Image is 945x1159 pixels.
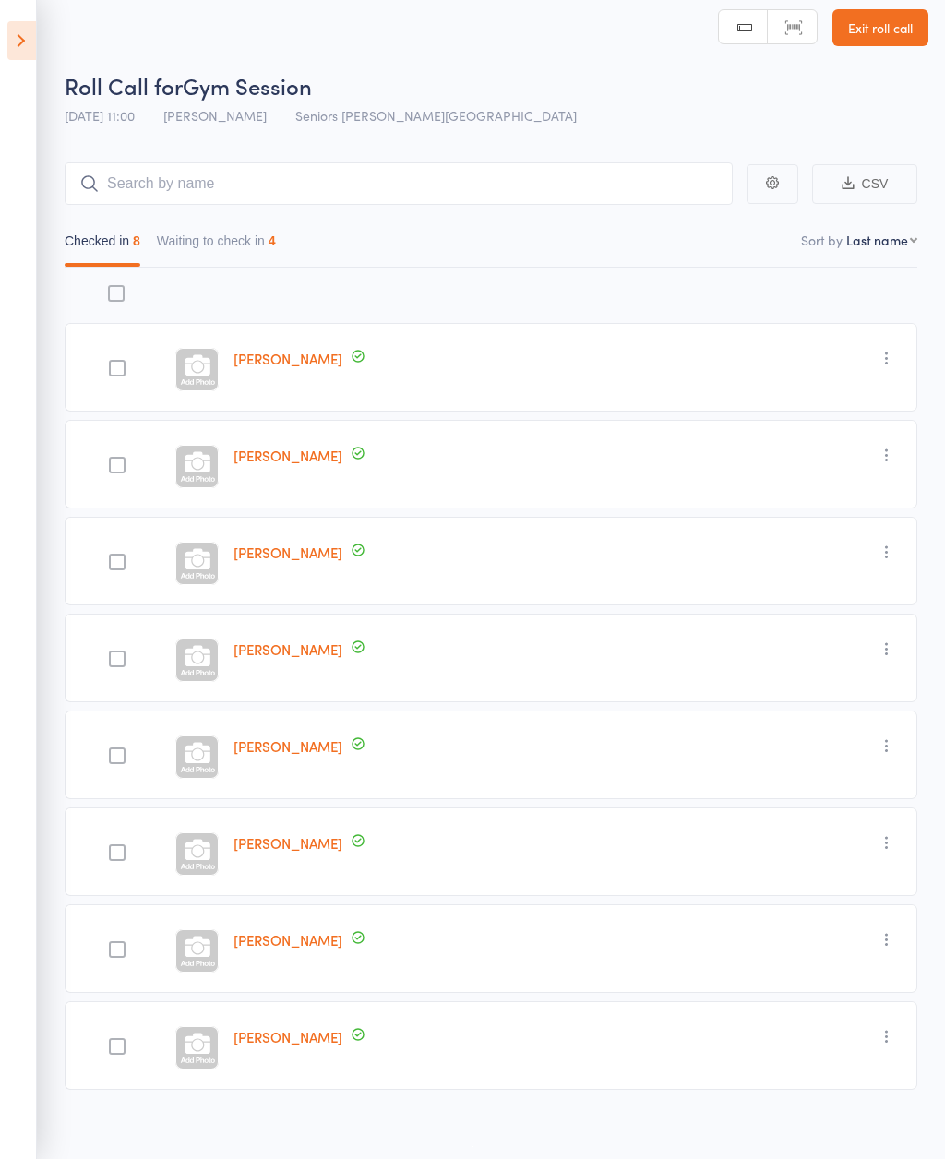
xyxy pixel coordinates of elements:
span: Roll Call for [65,70,183,101]
a: [PERSON_NAME] [233,639,342,659]
a: [PERSON_NAME] [233,736,342,756]
span: [DATE] 11:00 [65,106,135,125]
a: [PERSON_NAME] [233,833,342,853]
a: [PERSON_NAME] [233,930,342,950]
a: [PERSON_NAME] [233,349,342,368]
button: Waiting to check in4 [157,224,276,267]
span: [PERSON_NAME] [163,106,267,125]
a: [PERSON_NAME] [233,1027,342,1046]
a: [PERSON_NAME] [233,543,342,562]
input: Search by name [65,162,733,205]
div: 4 [269,233,276,248]
label: Sort by [801,231,843,249]
button: Checked in8 [65,224,140,267]
div: Last name [846,231,908,249]
button: CSV [812,164,917,204]
a: Exit roll call [832,9,928,46]
div: 8 [133,233,140,248]
span: Gym Session [183,70,312,101]
span: Seniors [PERSON_NAME][GEOGRAPHIC_DATA] [295,106,577,125]
a: [PERSON_NAME] [233,446,342,465]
